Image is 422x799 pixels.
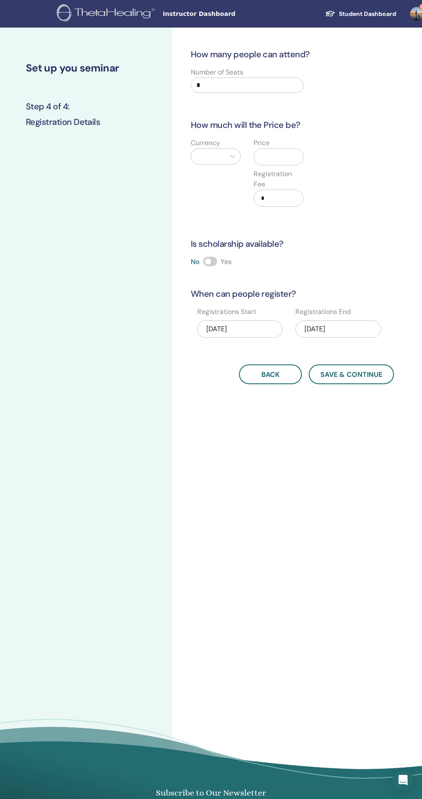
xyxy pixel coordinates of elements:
img: graduation-cap-white.svg [325,10,335,17]
label: Currency [191,138,220,148]
span: No [191,257,200,266]
a: Student Dashboard [318,6,403,22]
h3: Step 4 of 4 : [26,100,146,112]
label: Number of Seats [191,67,243,78]
span: Yes [220,257,232,266]
label: Registrations End [295,307,351,317]
div: [DATE] [197,320,282,338]
div: [DATE] [295,320,381,338]
button: Back [239,364,302,384]
button: Save & Continue [309,364,394,384]
h4: Subscribe to Our Newsletter [112,788,310,798]
div: Open Intercom Messenger [393,770,413,790]
span: Back [261,370,279,379]
label: Registrations Start [197,307,256,317]
label: Price [254,138,270,148]
h2: Set up you seminar [26,62,146,75]
h3: Registration Details [26,116,146,128]
span: Save & Continue [320,370,382,379]
label: Registration Fee [254,169,304,190]
span: Instructor Dashboard [163,9,292,19]
img: logo.png [57,4,158,24]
